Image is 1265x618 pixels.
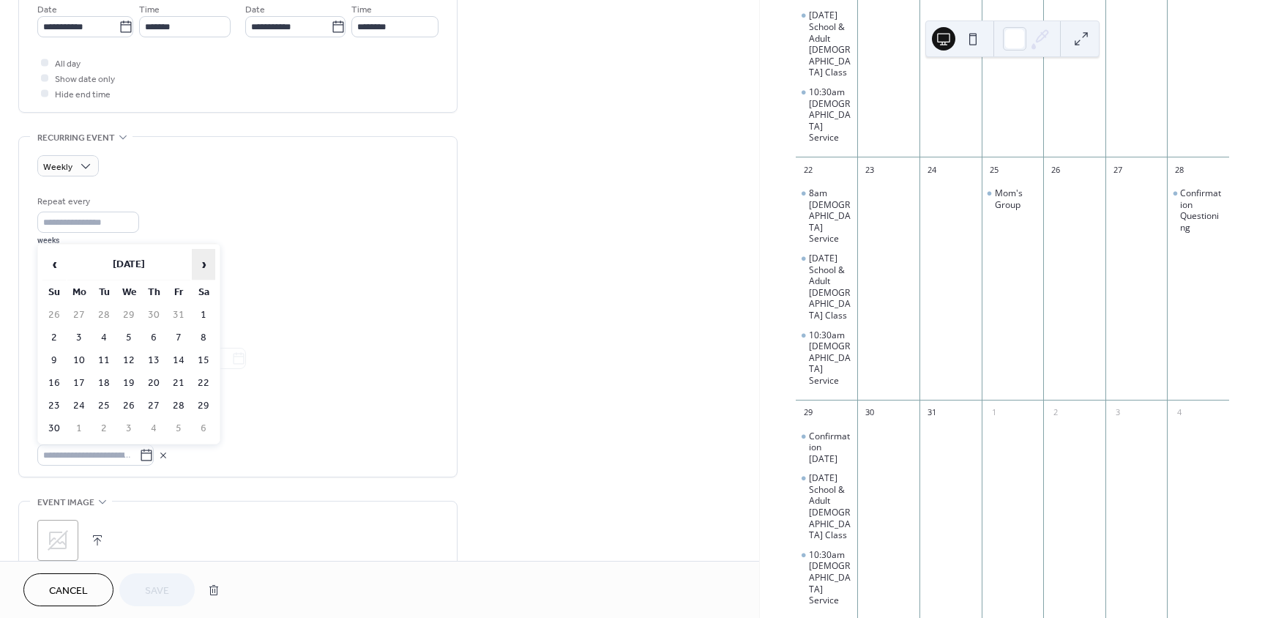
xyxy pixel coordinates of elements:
[92,418,116,439] td: 2
[37,388,439,403] span: Excluded dates
[92,327,116,349] td: 4
[42,373,66,394] td: 16
[192,282,215,303] th: Sa
[55,87,111,103] span: Hide end time
[92,373,116,394] td: 18
[67,395,91,417] td: 24
[809,86,852,144] div: 10:30am [DEMOGRAPHIC_DATA] Service
[55,72,115,87] span: Show date only
[23,573,113,606] button: Cancel
[117,373,141,394] td: 19
[1048,162,1064,178] div: 26
[862,162,878,178] div: 23
[42,350,66,371] td: 9
[142,373,165,394] td: 20
[192,373,215,394] td: 22
[192,395,215,417] td: 29
[61,413,439,428] span: [DATE]
[142,350,165,371] td: 13
[67,249,190,280] th: [DATE]
[42,327,66,349] td: 2
[92,282,116,303] th: Tu
[800,405,816,421] div: 29
[1171,405,1187,421] div: 4
[1167,187,1229,233] div: Confirmation Questioning
[142,327,165,349] td: 6
[49,584,88,599] span: Cancel
[192,305,215,326] td: 1
[67,350,91,371] td: 10
[67,418,91,439] td: 1
[142,395,165,417] td: 27
[796,253,858,321] div: Sunday School & Adult Bible Class
[809,431,852,465] div: Confirmation [DATE]
[142,418,165,439] td: 4
[92,350,116,371] td: 11
[92,305,116,326] td: 28
[67,327,91,349] td: 3
[67,305,91,326] td: 27
[796,549,858,606] div: 10:30am Church Service
[42,418,66,439] td: 30
[796,431,858,465] div: Confirmation Sunday
[192,350,215,371] td: 15
[796,10,858,78] div: Sunday School & Adult Bible Class
[117,418,141,439] td: 3
[37,130,115,146] span: Recurring event
[862,405,878,421] div: 30
[67,282,91,303] th: Mo
[117,305,141,326] td: 29
[43,159,72,176] span: Weekly
[142,282,165,303] th: Th
[67,373,91,394] td: 17
[167,282,190,303] th: Fr
[924,162,940,178] div: 24
[117,327,141,349] td: 5
[167,350,190,371] td: 14
[1171,162,1187,178] div: 28
[809,10,852,78] div: [DATE] School & Adult [DEMOGRAPHIC_DATA] Class
[351,2,372,18] span: Time
[42,305,66,326] td: 26
[37,194,136,209] div: Repeat every
[117,282,141,303] th: We
[139,2,160,18] span: Time
[192,327,215,349] td: 8
[167,305,190,326] td: 31
[37,520,78,561] div: ;
[92,395,116,417] td: 25
[193,250,214,279] span: ›
[796,472,858,541] div: Sunday School & Adult Bible Class
[55,56,81,72] span: All day
[924,405,940,421] div: 31
[43,250,65,279] span: ‹
[800,162,816,178] div: 22
[37,236,139,246] div: weeks
[117,350,141,371] td: 12
[809,187,852,245] div: 8am [DEMOGRAPHIC_DATA] Service
[192,418,215,439] td: 6
[37,316,436,332] div: Ends
[809,472,852,541] div: [DATE] School & Adult [DEMOGRAPHIC_DATA] Class
[117,395,141,417] td: 26
[142,305,165,326] td: 30
[986,405,1002,421] div: 1
[982,187,1044,210] div: Mom's Group
[809,549,852,606] div: 10:30am [DEMOGRAPHIC_DATA] Service
[796,86,858,144] div: 10:30am Church Service
[809,330,852,387] div: 10:30am [DEMOGRAPHIC_DATA] Service
[42,395,66,417] td: 23
[986,162,1002,178] div: 25
[42,282,66,303] th: Su
[37,2,57,18] span: Date
[167,395,190,417] td: 28
[1180,187,1223,233] div: Confirmation Questioning
[1048,405,1064,421] div: 2
[167,327,190,349] td: 7
[37,264,436,279] div: Repeat on
[809,253,852,321] div: [DATE] School & Adult [DEMOGRAPHIC_DATA] Class
[245,2,265,18] span: Date
[37,495,94,510] span: Event image
[167,418,190,439] td: 5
